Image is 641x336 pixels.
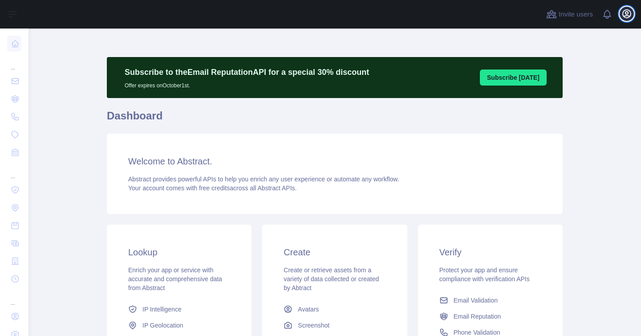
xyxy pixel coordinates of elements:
[7,53,21,71] div: ...
[298,305,319,314] span: Avatars
[125,301,234,317] a: IP Intelligence
[559,9,593,20] span: Invite users
[439,266,530,283] span: Protect your app and ensure compliance with verification APIs
[128,266,222,291] span: Enrich your app or service with accurate and comprehensive data from Abstract
[7,162,21,180] div: ...
[284,246,385,258] h3: Create
[142,321,183,330] span: IP Geolocation
[7,289,21,307] div: ...
[128,155,541,168] h3: Welcome to Abstract.
[280,317,389,333] a: Screenshot
[454,312,501,321] span: Email Reputation
[454,296,498,305] span: Email Validation
[439,246,541,258] h3: Verify
[128,176,399,183] span: Abstract provides powerful APIs to help you enrich any user experience or automate any workflow.
[298,321,329,330] span: Screenshot
[125,317,234,333] a: IP Geolocation
[128,246,230,258] h3: Lookup
[544,7,595,21] button: Invite users
[107,109,563,130] h1: Dashboard
[280,301,389,317] a: Avatars
[436,308,545,324] a: Email Reputation
[199,184,230,192] span: free credits
[128,184,296,192] span: Your account comes with across all Abstract APIs.
[436,292,545,308] a: Email Validation
[125,66,369,78] p: Subscribe to the Email Reputation API for a special 30 % discount
[480,70,547,86] button: Subscribe [DATE]
[142,305,182,314] span: IP Intelligence
[125,78,369,89] p: Offer expires on October 1st.
[284,266,379,291] span: Create or retrieve assets from a variety of data collected or created by Abtract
